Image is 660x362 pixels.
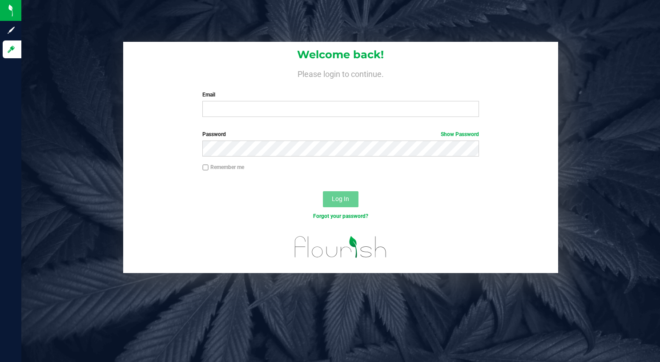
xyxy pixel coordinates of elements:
[202,131,226,137] span: Password
[441,131,479,137] a: Show Password
[7,45,16,54] inline-svg: Log in
[313,213,368,219] a: Forgot your password?
[123,49,558,60] h1: Welcome back!
[202,163,244,171] label: Remember me
[332,195,349,202] span: Log In
[202,91,479,99] label: Email
[323,191,358,207] button: Log In
[7,26,16,35] inline-svg: Sign up
[202,165,209,171] input: Remember me
[286,229,395,265] img: flourish_logo.svg
[123,68,558,78] h4: Please login to continue.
